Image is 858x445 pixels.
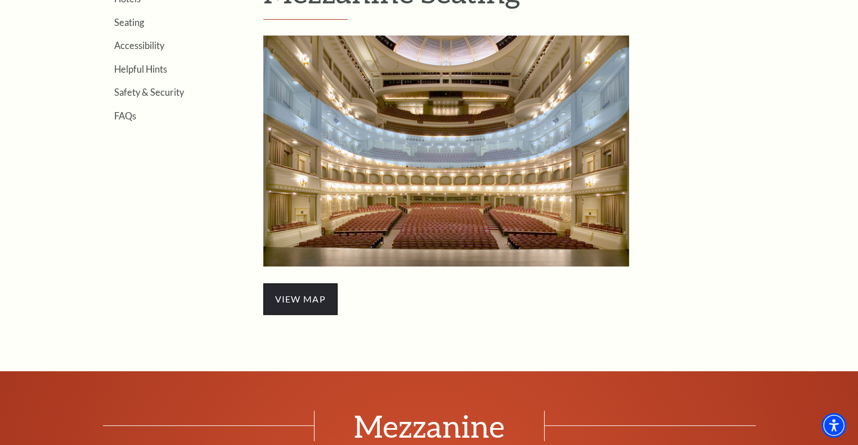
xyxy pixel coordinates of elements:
[263,283,338,315] span: view map
[263,35,629,266] img: Mezzanine Seating
[114,17,144,28] a: Seating
[821,413,846,438] div: Accessibility Menu
[263,143,629,156] a: Mezzanine Seating - open in a new tab
[114,110,136,121] a: FAQs
[114,87,184,97] a: Safety & Security
[263,292,338,305] a: view map - open in a new tab
[314,411,545,441] span: Mezzanine
[114,64,167,74] a: Helpful Hints
[114,40,164,51] a: Accessibility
